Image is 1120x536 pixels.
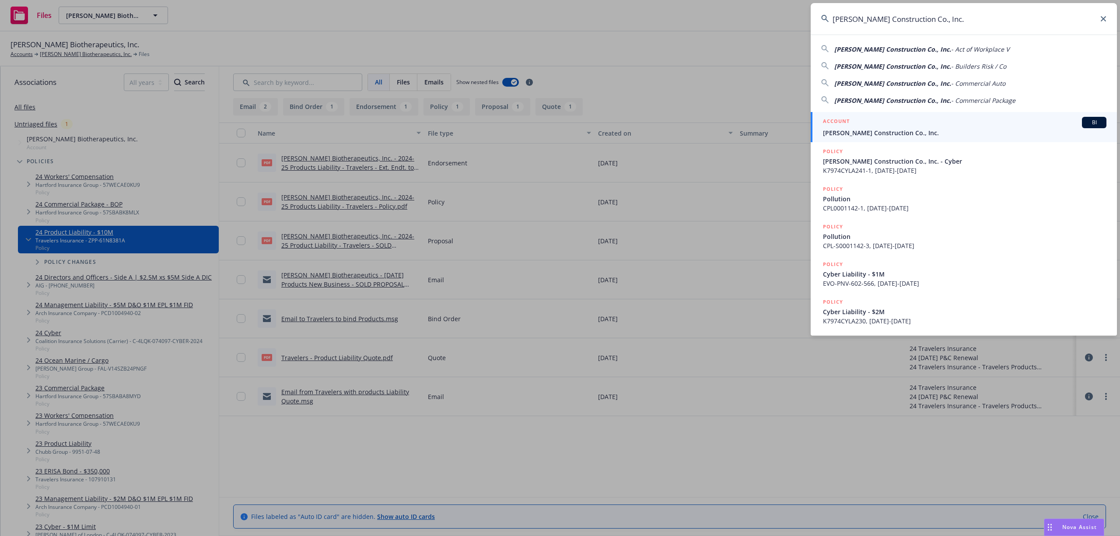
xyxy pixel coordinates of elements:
[823,222,843,231] h5: POLICY
[1085,119,1103,126] span: BI
[811,3,1117,35] input: Search...
[1044,518,1104,536] button: Nova Assist
[823,270,1106,279] span: Cyber Liability - $1M
[951,45,1009,53] span: - Act of Workplace V
[823,185,843,193] h5: POLICY
[951,79,1005,88] span: - Commercial Auto
[823,279,1106,288] span: EVO-PNV-602-566, [DATE]-[DATE]
[823,194,1106,203] span: Pollution
[1062,523,1097,531] span: Nova Assist
[823,128,1106,137] span: [PERSON_NAME] Construction Co., Inc.
[823,316,1106,326] span: K7974CYLA230, [DATE]-[DATE]
[951,96,1015,105] span: - Commercial Package
[1044,519,1055,536] div: Drag to move
[823,298,843,306] h5: POLICY
[951,62,1006,70] span: - Builders Risk / Co
[823,203,1106,213] span: CPL0001142-1, [DATE]-[DATE]
[823,166,1106,175] span: K7974CYLA241-1, [DATE]-[DATE]
[823,260,843,269] h5: POLICY
[834,96,951,105] span: [PERSON_NAME] Construction Co., Inc.
[811,180,1117,217] a: POLICYPollutionCPL0001142-1, [DATE]-[DATE]
[823,241,1106,250] span: CPL-S0001142-3, [DATE]-[DATE]
[834,62,951,70] span: [PERSON_NAME] Construction Co., Inc.
[811,142,1117,180] a: POLICY[PERSON_NAME] Construction Co., Inc. - CyberK7974CYLA241-1, [DATE]-[DATE]
[823,117,850,127] h5: ACCOUNT
[823,157,1106,166] span: [PERSON_NAME] Construction Co., Inc. - Cyber
[823,147,843,156] h5: POLICY
[834,45,951,53] span: [PERSON_NAME] Construction Co., Inc.
[811,112,1117,142] a: ACCOUNTBI[PERSON_NAME] Construction Co., Inc.
[823,232,1106,241] span: Pollution
[811,293,1117,330] a: POLICYCyber Liability - $2MK7974CYLA230, [DATE]-[DATE]
[811,255,1117,293] a: POLICYCyber Liability - $1MEVO-PNV-602-566, [DATE]-[DATE]
[834,79,951,88] span: [PERSON_NAME] Construction Co., Inc.
[823,307,1106,316] span: Cyber Liability - $2M
[811,217,1117,255] a: POLICYPollutionCPL-S0001142-3, [DATE]-[DATE]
